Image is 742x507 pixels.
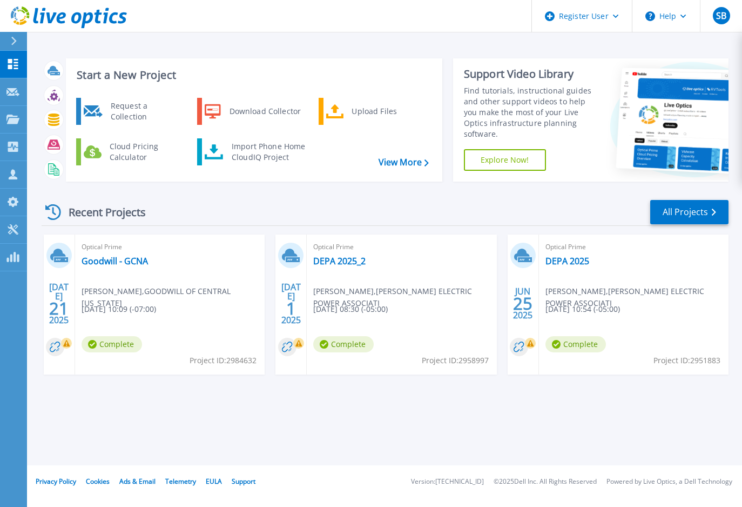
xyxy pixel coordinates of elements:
[319,98,429,125] a: Upload Files
[650,200,728,224] a: All Projects
[105,101,184,122] div: Request a Collection
[197,98,308,125] a: Download Collector
[545,285,728,309] span: [PERSON_NAME] , [PERSON_NAME] ELECTRIC POWER ASSOCIATI
[104,141,184,163] div: Cloud Pricing Calculator
[82,241,258,253] span: Optical Prime
[286,304,296,313] span: 1
[653,355,720,366] span: Project ID: 2951883
[36,477,76,486] a: Privacy Policy
[313,285,496,309] span: [PERSON_NAME] , [PERSON_NAME] ELECTRIC POWER ASSOCIATI
[606,478,732,485] li: Powered by Live Optics, a Dell Technology
[545,303,620,315] span: [DATE] 10:54 (-05:00)
[82,303,156,315] span: [DATE] 10:09 (-07:00)
[232,477,255,486] a: Support
[411,478,484,485] li: Version: [TECHNICAL_ID]
[226,141,311,163] div: Import Phone Home CloudIQ Project
[379,157,429,168] a: View More
[224,101,306,122] div: Download Collector
[313,241,490,253] span: Optical Prime
[716,11,726,20] span: SB
[464,67,601,81] div: Support Video Library
[545,336,606,352] span: Complete
[422,355,489,366] span: Project ID: 2958997
[76,98,187,125] a: Request a Collection
[82,285,265,309] span: [PERSON_NAME] , GOODWILL OF CENTRAL [US_STATE]
[82,256,148,266] a: Goodwill - GCNA
[346,101,426,122] div: Upload Files
[206,477,222,486] a: EULA
[464,85,601,139] div: Find tutorials, instructional guides and other support videos to help you make the most of your L...
[464,149,546,171] a: Explore Now!
[313,303,388,315] span: [DATE] 08:30 (-05:00)
[86,477,110,486] a: Cookies
[494,478,597,485] li: © 2025 Dell Inc. All Rights Reserved
[512,284,533,323] div: JUN 2025
[82,336,142,352] span: Complete
[76,138,187,165] a: Cloud Pricing Calculator
[119,477,156,486] a: Ads & Email
[190,355,257,366] span: Project ID: 2984632
[545,241,722,253] span: Optical Prime
[545,256,589,266] a: DEPA 2025
[49,304,69,313] span: 21
[513,299,532,308] span: 25
[165,477,196,486] a: Telemetry
[313,336,374,352] span: Complete
[49,284,69,323] div: [DATE] 2025
[42,199,160,225] div: Recent Projects
[77,69,428,81] h3: Start a New Project
[281,284,301,323] div: [DATE] 2025
[313,256,366,266] a: DEPA 2025_2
